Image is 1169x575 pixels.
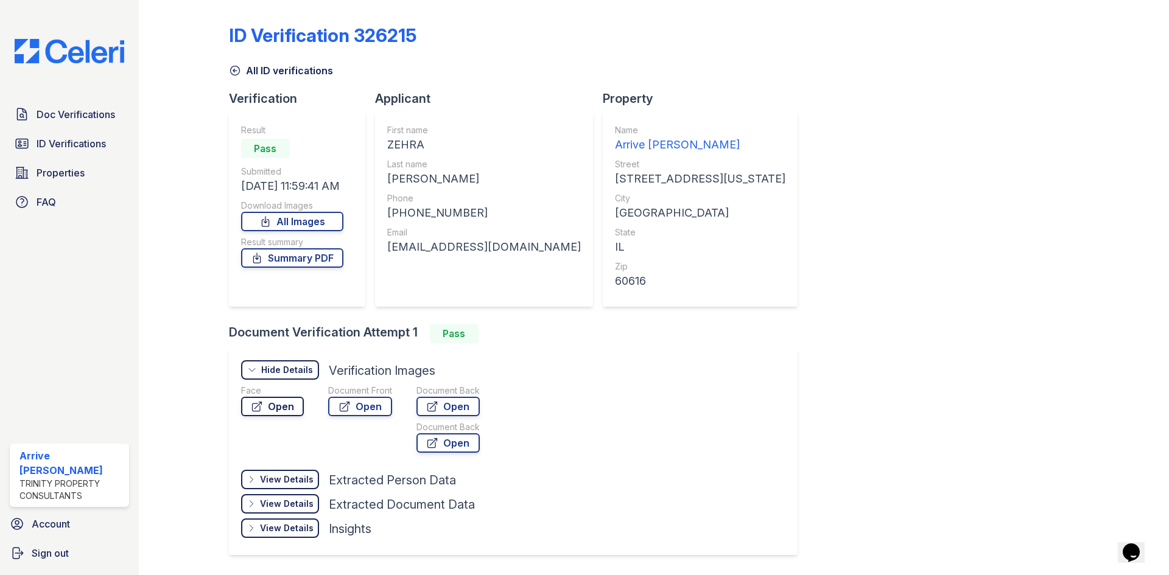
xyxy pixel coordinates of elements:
div: Street [615,158,785,170]
div: Insights [329,520,371,537]
div: Zip [615,260,785,273]
div: Face [241,385,304,397]
img: CE_Logo_Blue-a8612792a0a2168367f1c8372b55b34899dd931a85d93a1a3d3e32e68fde9ad4.png [5,39,134,63]
div: State [615,226,785,239]
div: Extracted Document Data [329,496,475,513]
a: Open [416,433,480,453]
div: Document Back [416,421,480,433]
div: [EMAIL_ADDRESS][DOMAIN_NAME] [387,239,581,256]
div: [PHONE_NUMBER] [387,204,581,221]
a: Name Arrive [PERSON_NAME] [615,124,785,153]
div: Document Front [328,385,392,397]
div: Document Back [416,385,480,397]
div: Pass [241,139,290,158]
div: ID Verification 326215 [229,24,416,46]
div: [STREET_ADDRESS][US_STATE] [615,170,785,187]
div: Verification [229,90,375,107]
a: All Images [241,212,343,231]
span: FAQ [37,195,56,209]
a: Doc Verifications [10,102,129,127]
div: [PERSON_NAME] [387,170,581,187]
div: IL [615,239,785,256]
a: Summary PDF [241,248,343,268]
span: Sign out [32,546,69,560]
div: Pass [430,324,479,343]
div: Applicant [375,90,603,107]
span: ID Verifications [37,136,106,151]
div: View Details [260,473,314,486]
div: Arrive [PERSON_NAME] [19,448,124,478]
a: Account [5,512,134,536]
div: Extracted Person Data [329,472,456,489]
div: 60616 [615,273,785,290]
div: ZEHRA [387,136,581,153]
a: Open [416,397,480,416]
div: Result [241,124,343,136]
div: City [615,192,785,204]
div: View Details [260,522,314,534]
div: Submitted [241,166,343,178]
a: FAQ [10,190,129,214]
div: View Details [260,498,314,510]
a: Open [328,397,392,416]
div: Trinity Property Consultants [19,478,124,502]
div: Property [603,90,807,107]
div: [GEOGRAPHIC_DATA] [615,204,785,221]
div: Document Verification Attempt 1 [229,324,807,343]
div: Last name [387,158,581,170]
span: Account [32,517,70,531]
span: Properties [37,166,85,180]
div: Verification Images [329,362,435,379]
iframe: chat widget [1118,526,1157,563]
div: Result summary [241,236,343,248]
div: Arrive [PERSON_NAME] [615,136,785,153]
div: Hide Details [261,364,313,376]
a: All ID verifications [229,63,333,78]
a: ID Verifications [10,131,129,156]
div: Name [615,124,785,136]
div: Download Images [241,200,343,212]
a: Open [241,397,304,416]
div: Phone [387,192,581,204]
div: Email [387,226,581,239]
a: Sign out [5,541,134,565]
div: First name [387,124,581,136]
span: Doc Verifications [37,107,115,122]
a: Properties [10,161,129,185]
div: [DATE] 11:59:41 AM [241,178,343,195]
